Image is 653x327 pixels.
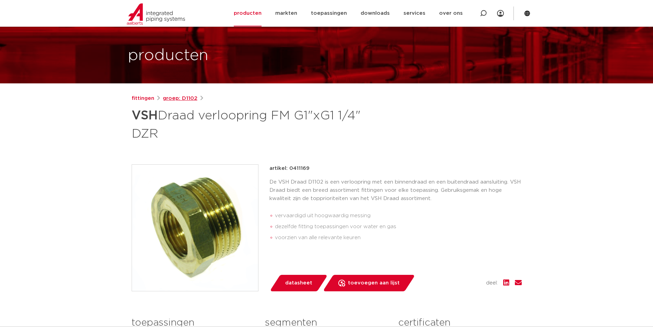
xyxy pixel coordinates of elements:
span: toevoegen aan lijst [348,278,400,289]
span: datasheet [285,278,312,289]
span: deel: [486,279,498,287]
a: datasheet [269,275,328,291]
p: artikel: 0411169 [269,164,310,173]
strong: VSH [132,109,158,122]
p: De VSH Draad D1102 is een verloopring met een binnendraad en een buitendraad aansluiting. VSH Dra... [269,178,522,203]
h1: producten [128,45,208,67]
li: voorzien van alle relevante keuren [275,232,522,243]
li: dezelfde fitting toepassingen voor water en gas [275,221,522,232]
li: vervaardigd uit hoogwaardig messing [275,210,522,221]
a: groep: D1102 [163,94,197,103]
h1: Draad verloopring FM G1"xG1 1/4" DZR [132,105,389,142]
img: Product Image for VSH Draad verloopring FM G1"xG1 1/4" DZR [132,165,258,291]
a: fittingen [132,94,154,103]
